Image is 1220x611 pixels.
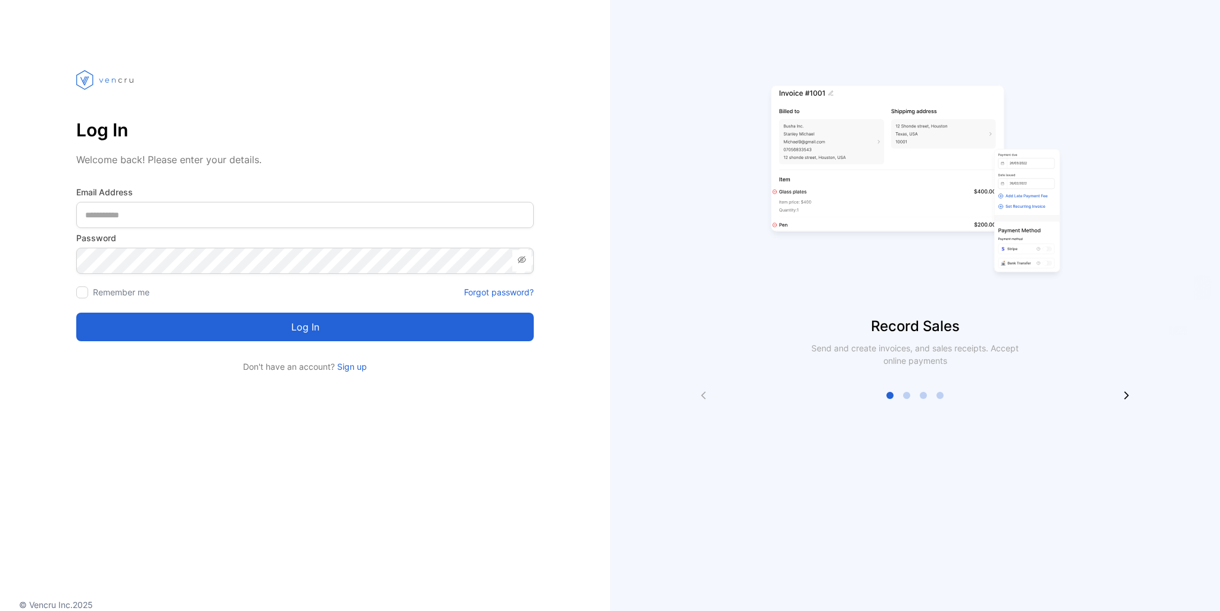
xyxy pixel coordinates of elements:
[76,313,534,341] button: Log in
[76,48,136,112] img: vencru logo
[766,48,1064,316] img: slider image
[335,361,367,372] a: Sign up
[93,287,150,297] label: Remember me
[76,360,534,373] p: Don't have an account?
[76,232,534,244] label: Password
[464,286,534,298] a: Forgot password?
[76,186,534,198] label: Email Address
[76,116,534,144] p: Log In
[801,342,1029,367] p: Send and create invoices, and sales receipts. Accept online payments
[76,152,534,167] p: Welcome back! Please enter your details.
[610,316,1220,337] p: Record Sales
